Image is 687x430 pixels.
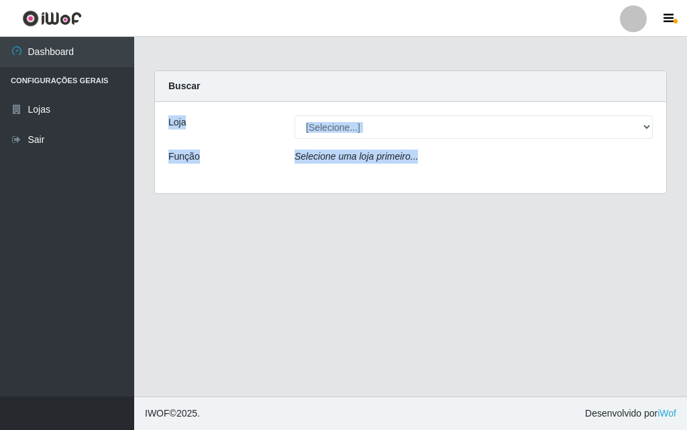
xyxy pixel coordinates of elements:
img: CoreUI Logo [22,10,82,27]
span: Desenvolvido por [585,407,676,421]
i: Selecione uma loja primeiro... [295,151,418,162]
span: © 2025 . [145,407,200,421]
label: Loja [168,115,186,129]
a: iWof [657,408,676,419]
label: Função [168,150,200,164]
span: IWOF [145,408,170,419]
strong: Buscar [168,80,200,91]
